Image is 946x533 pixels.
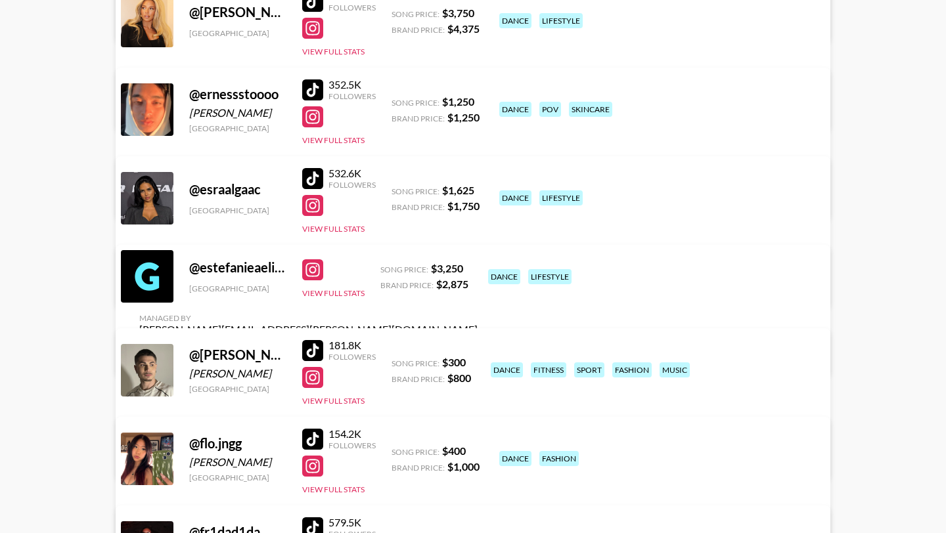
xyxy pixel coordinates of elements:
[328,352,376,362] div: Followers
[539,451,579,466] div: fashion
[499,451,531,466] div: dance
[539,13,583,28] div: lifestyle
[302,47,365,56] button: View Full Stats
[328,516,376,529] div: 579.5K
[442,444,466,457] strong: $ 400
[189,284,286,293] div: [GEOGRAPHIC_DATA]
[302,396,365,406] button: View Full Stats
[528,269,572,284] div: lifestyle
[539,190,583,205] div: lifestyle
[380,265,428,274] span: Song Price:
[189,181,286,198] div: @ esraalgaac
[328,180,376,190] div: Followers
[539,102,561,117] div: pov
[328,427,376,440] div: 154.2K
[442,184,474,196] strong: $ 1,625
[612,362,652,377] div: fashion
[189,205,286,215] div: [GEOGRAPHIC_DATA]
[491,362,523,377] div: dance
[328,91,376,101] div: Followers
[431,262,463,274] strong: $ 3,250
[499,102,531,117] div: dance
[189,384,286,394] div: [GEOGRAPHIC_DATA]
[574,362,604,377] div: sport
[302,135,365,145] button: View Full Stats
[189,435,286,452] div: @ flo.jngg
[392,358,439,368] span: Song Price:
[442,7,474,19] strong: $ 3,750
[392,9,439,19] span: Song Price:
[189,123,286,133] div: [GEOGRAPHIC_DATA]
[328,167,376,180] div: 532.6K
[392,98,439,108] span: Song Price:
[392,186,439,196] span: Song Price:
[442,356,466,368] strong: $ 300
[488,269,520,284] div: dance
[328,339,376,352] div: 181.8K
[139,313,478,323] div: Managed By
[302,484,365,494] button: View Full Stats
[660,362,690,377] div: music
[447,22,480,35] strong: $ 4,375
[189,259,286,276] div: @ estefanieaelisa
[139,323,478,336] div: [PERSON_NAME][EMAIL_ADDRESS][PERSON_NAME][DOMAIN_NAME]
[499,13,531,28] div: dance
[189,86,286,102] div: @ ernessstoooo
[189,347,286,363] div: @ [PERSON_NAME].ravazzi
[447,460,480,473] strong: $ 1,000
[447,372,471,384] strong: $ 800
[392,114,445,123] span: Brand Price:
[189,473,286,482] div: [GEOGRAPHIC_DATA]
[189,367,286,380] div: [PERSON_NAME]
[436,278,468,290] strong: $ 2,875
[189,4,286,20] div: @ [PERSON_NAME].[PERSON_NAME]
[447,200,480,212] strong: $ 1,750
[442,95,474,108] strong: $ 1,250
[328,3,376,12] div: Followers
[328,440,376,450] div: Followers
[189,456,286,469] div: [PERSON_NAME]
[392,447,439,457] span: Song Price:
[531,362,566,377] div: fitness
[328,78,376,91] div: 352.5K
[302,224,365,234] button: View Full Stats
[302,288,365,298] button: View Full Stats
[499,190,531,205] div: dance
[392,463,445,473] span: Brand Price:
[392,25,445,35] span: Brand Price:
[392,202,445,212] span: Brand Price:
[380,280,434,290] span: Brand Price:
[189,28,286,38] div: [GEOGRAPHIC_DATA]
[392,374,445,384] span: Brand Price:
[447,111,480,123] strong: $ 1,250
[189,106,286,119] div: [PERSON_NAME]
[569,102,612,117] div: skincare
